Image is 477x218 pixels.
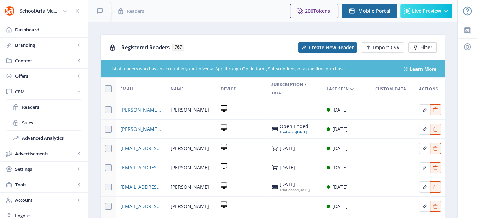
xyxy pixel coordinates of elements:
[419,164,430,170] a: Edit page
[294,42,357,53] a: New page
[408,42,437,53] button: Filter
[419,125,430,132] a: Edit page
[419,106,430,112] a: Edit page
[280,129,308,135] div: [DATE]
[15,42,76,49] span: Branding
[172,44,184,51] span: 767
[22,119,81,126] span: Sales
[430,164,441,170] a: Edit page
[373,45,400,50] span: Import CSV
[332,183,348,191] div: [DATE]
[15,150,76,157] span: Advertisements
[361,42,404,53] button: Import CSV
[271,81,318,97] span: Subscription / Trial
[419,183,430,189] a: Edit page
[419,85,438,93] span: Actions
[327,85,349,93] span: Last Seen
[332,164,348,172] div: [DATE]
[332,144,348,153] div: [DATE]
[280,187,299,192] span: Trial ended
[120,106,162,114] a: [PERSON_NAME][EMAIL_ADDRESS][PERSON_NAME][DOMAIN_NAME]
[120,85,134,93] span: Email
[171,202,209,210] span: [PERSON_NAME]
[4,6,15,17] img: properties.app_icon.png
[127,8,144,14] span: Readers
[280,165,295,170] div: [DATE]
[430,202,441,209] a: Edit page
[109,66,395,72] div: List of readers who has an account in your Universal App through Opt-in form, Subscriptions, or a...
[342,4,397,18] button: Mobile Portal
[120,202,162,210] a: [EMAIL_ADDRESS][DOMAIN_NAME]
[7,131,81,146] a: Advanced Analytics
[121,44,170,51] span: Registered Readers
[15,166,76,173] span: Settings
[120,144,162,153] a: [EMAIL_ADDRESS][DOMAIN_NAME]
[22,104,81,111] span: Readers
[15,73,76,80] span: Offers
[332,125,348,133] div: [DATE]
[15,197,76,204] span: Account
[171,106,209,114] span: [PERSON_NAME]
[15,57,76,64] span: Content
[298,42,357,53] button: Create New Reader
[410,65,436,72] a: Learn More
[412,8,441,14] span: Live Preview
[332,202,348,210] div: [DATE]
[280,146,295,151] div: [DATE]
[419,144,430,151] a: Edit page
[309,45,354,50] span: Create New Reader
[430,106,441,112] a: Edit page
[280,124,308,129] div: Open Ended
[430,125,441,132] a: Edit page
[171,144,209,153] span: [PERSON_NAME]
[171,85,184,93] span: Name
[400,4,452,18] button: Live Preview
[280,129,296,134] span: Trial ends
[120,183,162,191] a: [EMAIL_ADDRESS][DOMAIN_NAME]
[313,8,330,14] span: Tokens
[430,183,441,189] a: Edit page
[15,26,83,33] span: Dashboard
[15,88,76,95] span: CRM
[419,202,430,209] a: Edit page
[171,183,209,191] span: [PERSON_NAME]
[171,164,209,172] span: [PERSON_NAME]
[420,45,432,50] span: Filter
[358,8,390,14] span: Mobile Portal
[120,125,162,133] a: [PERSON_NAME][EMAIL_ADDRESS][DOMAIN_NAME]
[290,4,338,18] button: 200Tokens
[375,85,406,93] span: Custom Data
[221,85,236,93] span: Device
[280,181,310,187] div: [DATE]
[430,144,441,151] a: Edit page
[7,115,81,130] a: Sales
[19,3,60,19] div: SchoolArts Magazine
[15,181,76,188] span: Tools
[120,164,162,172] a: [EMAIL_ADDRESS][DOMAIN_NAME]
[280,187,310,193] div: [DATE]
[22,135,81,142] span: Advanced Analytics
[357,42,404,53] a: New page
[7,100,81,115] a: Readers
[332,106,348,114] div: [DATE]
